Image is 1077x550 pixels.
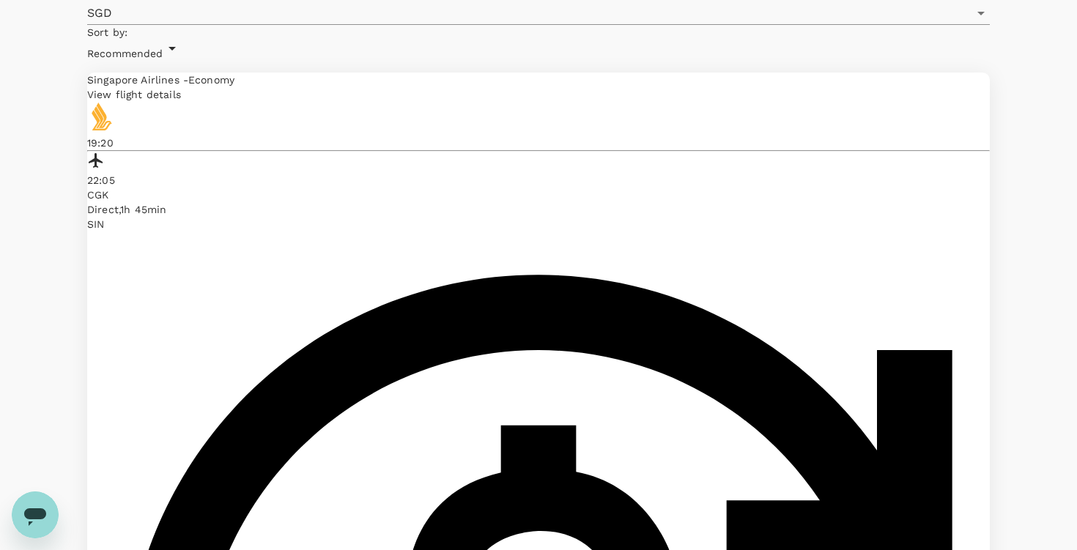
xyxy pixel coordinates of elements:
span: Economy [188,74,234,86]
div: Direct , 1h 45min [87,202,990,217]
span: Recommended [87,48,163,59]
p: 19:20 [87,135,990,150]
p: View flight details [87,87,990,102]
iframe: Button to launch messaging window [12,491,59,538]
span: - [183,74,188,86]
p: 22:05 [87,173,990,187]
button: Open [971,3,991,23]
span: Singapore Airlines [87,74,183,86]
p: SIN [87,217,990,231]
p: CGK [87,187,990,202]
img: SQ [87,102,116,131]
span: Sort by : [87,26,127,38]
